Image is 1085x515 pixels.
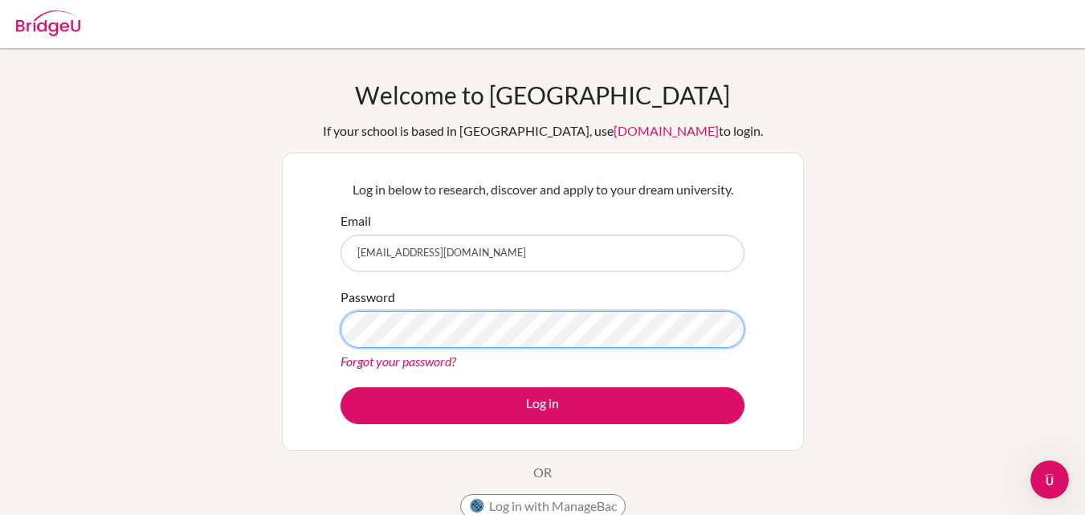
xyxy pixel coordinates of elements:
[323,121,763,141] div: If your school is based in [GEOGRAPHIC_DATA], use to login.
[341,354,456,369] a: Forgot your password?
[614,123,719,138] a: [DOMAIN_NAME]
[341,180,744,199] p: Log in below to research, discover and apply to your dream university.
[16,10,80,36] img: Bridge-U
[533,463,552,482] p: OR
[341,211,371,231] label: Email
[355,80,730,109] h1: Welcome to [GEOGRAPHIC_DATA]
[341,288,395,307] label: Password
[341,387,744,424] button: Log in
[1030,460,1069,499] iframe: Intercom live chat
